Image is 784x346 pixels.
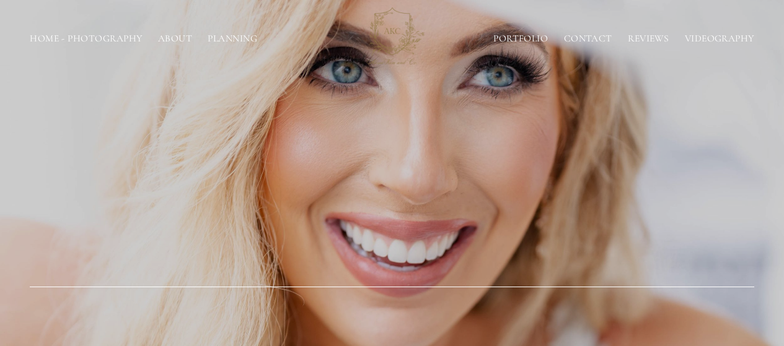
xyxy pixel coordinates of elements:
a: Videography [677,34,762,43]
a: Planning [200,34,265,43]
a: Home - Photography [22,34,151,43]
a: About [150,34,200,43]
img: AlesiaKim and Co. [358,5,426,73]
a: Portfolio [486,34,556,43]
a: Reviews [620,34,677,43]
a: Contact [556,34,620,43]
